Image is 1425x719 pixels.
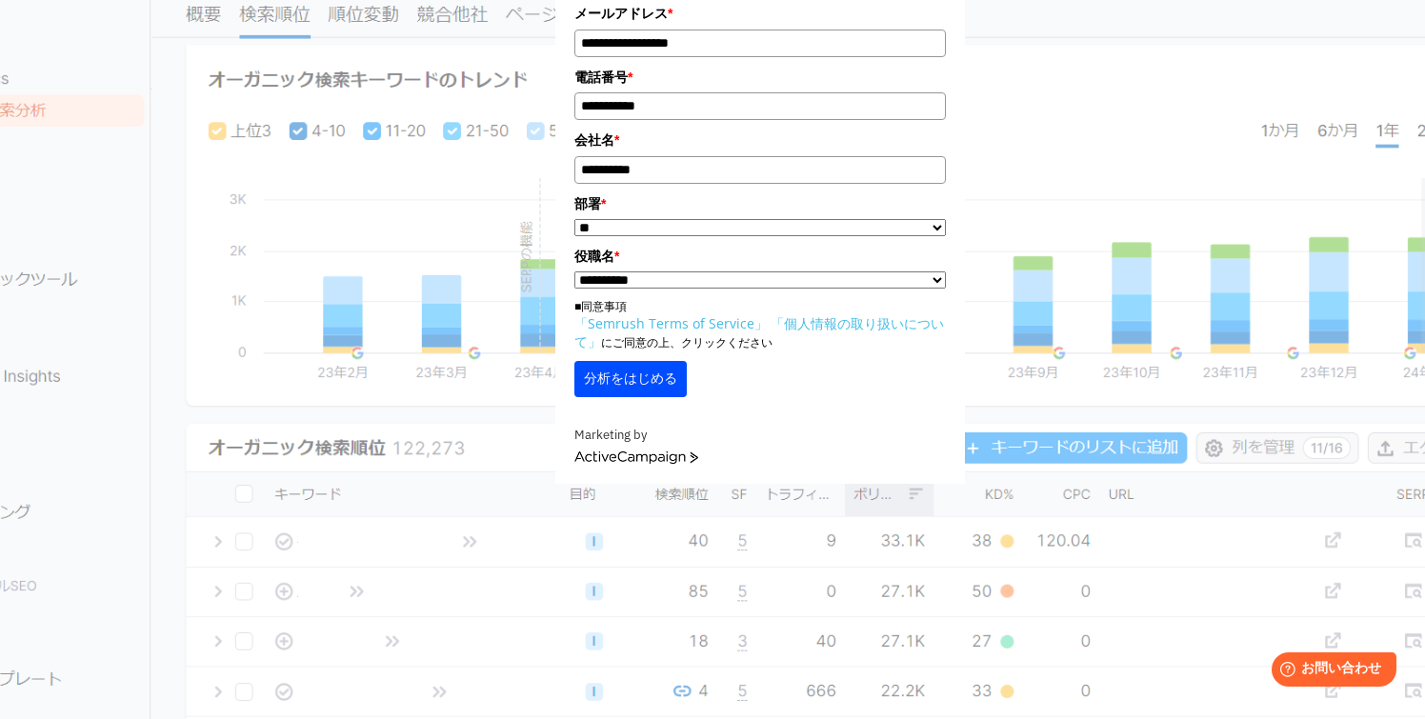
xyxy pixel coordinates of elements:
div: Marketing by [574,426,946,446]
a: 「Semrush Terms of Service」 [574,314,768,332]
label: 部署 [574,193,946,214]
button: 分析をはじめる [574,361,687,397]
iframe: Help widget launcher [1255,645,1404,698]
label: 電話番号 [574,67,946,88]
p: ■同意事項 にご同意の上、クリックください [574,298,946,351]
label: メールアドレス [574,3,946,24]
label: 役職名 [574,246,946,267]
label: 会社名 [574,130,946,150]
a: 「個人情報の取り扱いについて」 [574,314,944,350]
